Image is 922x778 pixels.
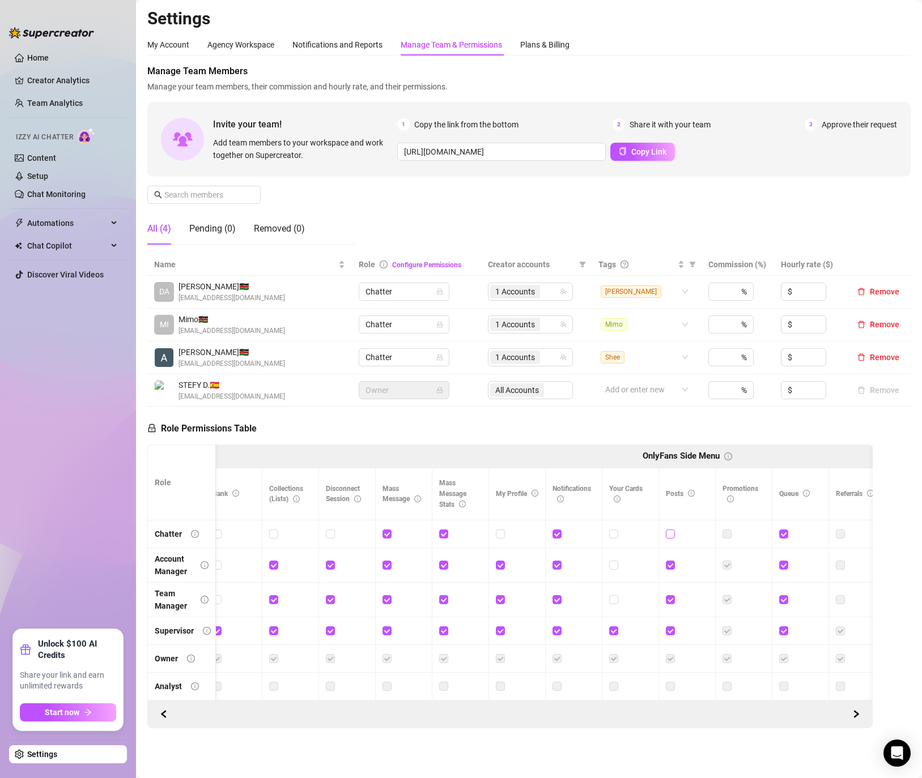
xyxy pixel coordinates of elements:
[870,320,899,329] span: Remove
[532,490,538,497] span: info-circle
[179,326,285,336] span: [EMAIL_ADDRESS][DOMAIN_NAME]
[689,261,696,268] span: filter
[160,710,168,718] span: left
[207,39,274,51] div: Agency Workspace
[436,354,443,361] span: lock
[147,254,352,276] th: Name
[853,383,904,397] button: Remove
[201,561,209,569] span: info-circle
[495,318,535,331] span: 1 Accounts
[803,490,810,497] span: info-circle
[213,490,239,498] span: Bank
[155,348,173,367] img: Agnes
[179,379,285,391] span: STEFY D. 🇪🇸
[160,318,169,331] span: MI
[155,625,194,637] div: Supervisor
[155,528,182,540] div: Chatter
[495,285,535,298] span: 1 Accounts
[147,65,911,78] span: Manage Team Members
[601,318,627,331] span: Mimo
[179,358,285,369] span: [EMAIL_ADDRESS][DOMAIN_NAME]
[232,490,239,497] span: info-circle
[490,350,540,364] span: 1 Accounts
[459,501,466,507] span: info-circle
[853,285,904,298] button: Remove
[723,485,758,503] span: Promotions
[189,222,236,236] div: Pending (0)
[490,318,540,331] span: 1 Accounts
[366,316,443,333] span: Chatter
[154,191,162,199] span: search
[179,280,285,293] span: [PERSON_NAME] 🇰🇪
[15,219,24,228] span: thunderbolt
[774,254,846,276] th: Hourly rate ($)
[609,485,643,503] span: Your Cards
[392,261,461,269] a: Configure Permissions
[621,260,628,268] span: question-circle
[383,485,421,503] span: Mass Message
[179,293,285,303] span: [EMAIL_ADDRESS][DOMAIN_NAME]
[27,214,108,232] span: Automations
[598,258,616,271] span: Tags
[15,242,22,250] img: Chat Copilot
[187,655,195,662] span: info-circle
[601,285,661,298] span: [PERSON_NAME]
[619,147,627,155] span: copy
[326,485,361,503] span: Disconnect Session
[155,381,173,399] img: STEFY DVA
[666,490,695,498] span: Posts
[20,703,116,721] button: Start nowarrow-right
[155,553,192,578] div: Account Manager
[822,118,897,131] span: Approve their request
[520,39,570,51] div: Plans & Billing
[687,256,698,273] span: filter
[870,287,899,296] span: Remove
[366,382,443,399] span: Owner
[631,147,666,156] span: Copy Link
[496,490,538,498] span: My Profile
[27,750,57,759] a: Settings
[414,118,519,131] span: Copy the link from the bottom
[436,288,443,295] span: lock
[20,644,31,655] span: gift
[147,80,911,93] span: Manage your team members, their commission and hourly rate, and their permissions.
[579,261,586,268] span: filter
[147,8,911,29] h2: Settings
[553,485,591,503] span: Notifications
[614,495,621,502] span: info-circle
[577,256,588,273] span: filter
[857,288,865,296] span: delete
[366,283,443,300] span: Chatter
[610,143,675,161] button: Copy Link
[292,39,383,51] div: Notifications and Reports
[688,490,695,497] span: info-circle
[779,490,810,498] span: Queue
[155,587,192,612] div: Team Manager
[213,117,397,131] span: Invite your team!
[867,490,874,497] span: info-circle
[401,39,502,51] div: Manage Team & Permissions
[560,321,567,328] span: team
[159,285,169,298] span: DA
[366,349,443,366] span: Chatter
[27,99,83,108] a: Team Analytics
[78,127,95,144] img: AI Chatter
[724,452,732,460] span: info-circle
[38,638,116,661] strong: Unlock $100 AI Credits
[560,288,567,295] span: team
[16,132,73,143] span: Izzy AI Chatter
[293,495,300,502] span: info-circle
[414,495,421,502] span: info-circle
[601,351,624,364] span: Shee
[557,495,564,502] span: info-circle
[613,118,625,131] span: 2
[488,258,575,271] span: Creator accounts
[147,424,156,433] span: lock
[147,422,257,435] h5: Role Permissions Table
[490,285,540,298] span: 1 Accounts
[397,118,410,131] span: 1
[643,451,720,461] strong: OnlyFans Side Menu
[27,53,49,62] a: Home
[436,321,443,328] span: lock
[857,353,865,361] span: delete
